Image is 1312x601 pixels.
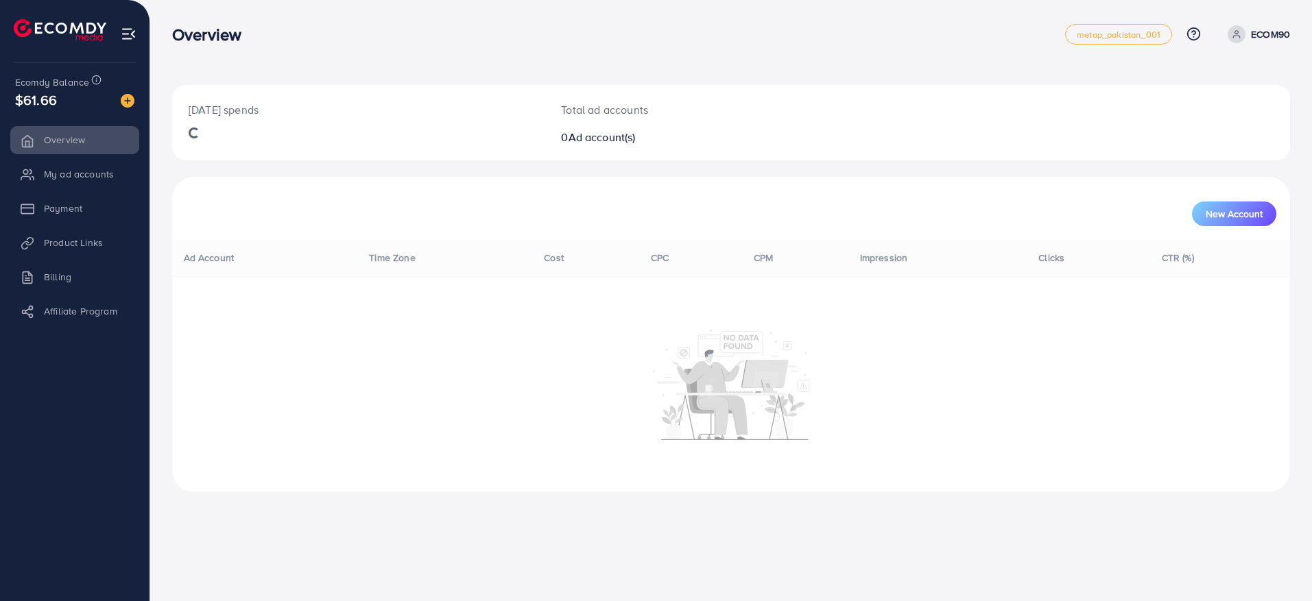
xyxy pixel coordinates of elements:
p: [DATE] spends [189,101,528,118]
span: Ad account(s) [569,130,636,145]
a: ECOM90 [1222,25,1290,43]
p: Total ad accounts [561,101,808,118]
p: ECOM90 [1251,26,1290,42]
a: metap_pakistan_001 [1065,24,1172,45]
span: Ecomdy Balance [15,75,89,89]
span: $61.66 [15,90,57,110]
button: New Account [1192,201,1276,226]
img: logo [14,19,106,40]
img: menu [121,26,136,42]
span: New Account [1206,209,1263,219]
h2: 0 [561,131,808,144]
span: metap_pakistan_001 [1077,30,1160,39]
img: image [121,94,134,108]
h3: Overview [172,25,252,45]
